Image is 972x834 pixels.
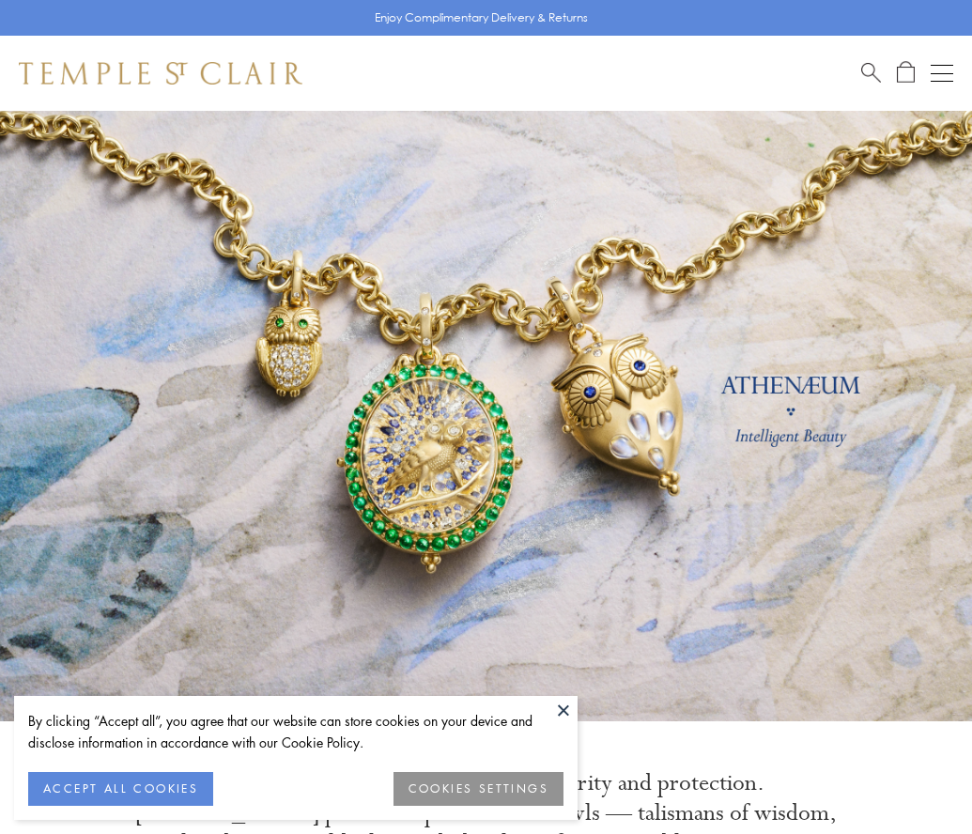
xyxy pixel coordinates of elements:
[28,710,563,753] div: By clicking “Accept all”, you agree that our website can store cookies on your device and disclos...
[897,61,915,85] a: Open Shopping Bag
[861,61,881,85] a: Search
[19,62,302,85] img: Temple St. Clair
[375,8,588,27] p: Enjoy Complimentary Delivery & Returns
[931,62,953,85] button: Open navigation
[28,772,213,806] button: ACCEPT ALL COOKIES
[393,772,563,806] button: COOKIES SETTINGS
